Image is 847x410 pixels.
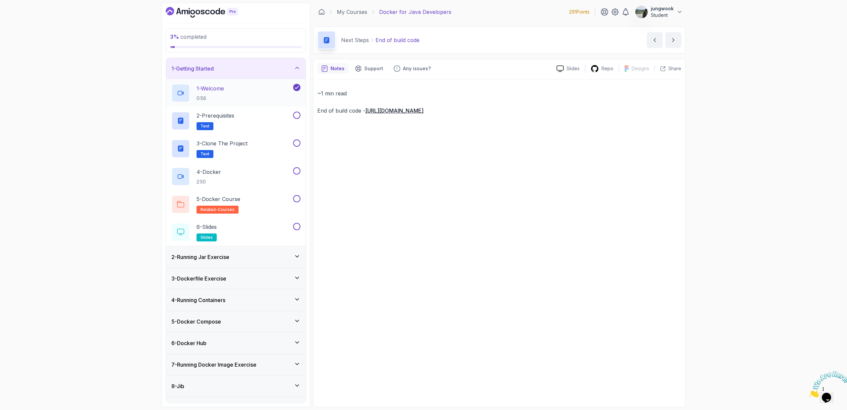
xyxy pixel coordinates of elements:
[317,63,348,74] button: notes button
[166,289,306,311] button: 4-Running Containers
[317,89,681,98] p: ~1 min read
[647,32,663,48] button: previous content
[201,124,209,129] span: Text
[201,235,213,240] span: slides
[166,376,306,397] button: 8-Jib
[635,6,648,18] img: user profile image
[197,95,224,102] p: 0:56
[166,268,306,289] button: 3-Dockerfile Exercise
[331,65,344,72] p: Notes
[197,195,240,203] p: 5 - Docker Course
[3,3,5,8] span: 1
[171,112,300,130] button: 2-PrerequisitesText
[654,65,681,72] button: Share
[337,8,367,16] a: My Courses
[602,65,613,72] p: Repo
[166,7,253,18] a: Dashboard
[170,33,206,40] span: completed
[171,318,221,326] h3: 5 - Docker Compose
[171,195,300,214] button: 5-Docker Courserelated-courses
[171,253,229,261] h3: 2 - Running Jar Exercise
[197,179,221,185] p: 2:50
[317,106,681,115] p: End of build code -
[171,296,225,304] h3: 4 - Running Containers
[166,58,306,79] button: 1-Getting Started
[566,65,580,72] p: Slides
[379,8,451,16] p: Docker for Java Developers
[166,246,306,268] button: 2-Running Jar Exercise
[197,168,221,176] p: 4 - Docker
[197,84,224,92] p: 1 - Welcome
[166,333,306,354] button: 6-Docker Hub
[651,5,674,12] p: jungwook
[665,32,681,48] button: next content
[585,65,619,73] a: Repo
[197,139,247,147] p: 3 - Clone the Project
[171,65,214,73] h3: 1 - Getting Started
[569,9,590,15] p: 291 Points
[551,65,585,72] a: Slides
[668,65,681,72] p: Share
[365,107,423,114] a: [URL][DOMAIN_NAME]
[197,112,234,120] p: 2 - Prerequisites
[166,354,306,375] button: 7-Running Docker Image Exercise
[171,84,300,102] button: 1-Welcome0:56
[197,223,217,231] p: 6 - Slides
[351,63,387,74] button: Support button
[651,12,674,19] p: Student
[390,63,435,74] button: Feedback button
[364,65,383,72] p: Support
[201,207,235,212] span: related-courses
[171,275,226,282] h3: 3 - Dockerfile Exercise
[376,36,420,44] p: End of build code
[201,151,209,157] span: Text
[806,369,847,400] iframe: chat widget
[403,65,431,72] p: Any issues?
[166,311,306,332] button: 5-Docker Compose
[171,139,300,158] button: 3-Clone the ProjectText
[318,9,325,15] a: Dashboard
[341,36,369,44] p: Next Steps
[635,5,683,19] button: user profile imagejungwookStudent
[171,167,300,186] button: 4-Docker2:50
[171,361,256,369] h3: 7 - Running Docker Image Exercise
[171,223,300,241] button: 6-Slidesslides
[171,339,206,347] h3: 6 - Docker Hub
[632,65,649,72] p: Designs
[170,33,179,40] span: 3 %
[171,382,184,390] h3: 8 - Jib
[3,3,44,29] img: Chat attention grabber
